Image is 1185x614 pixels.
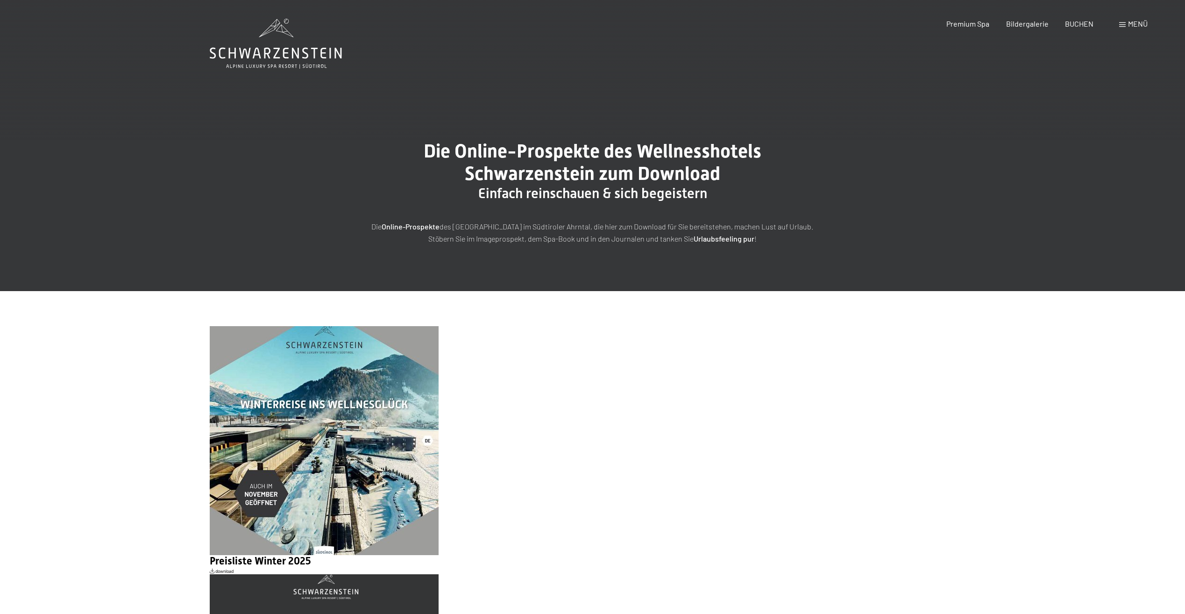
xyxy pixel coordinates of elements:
span: download [215,568,234,574]
span: Die Online-Prospekte des Wellnesshotels Schwarzenstein zum Download [424,140,761,185]
span: Menü [1128,19,1148,28]
strong: Urlaubsfeeling pur [694,234,754,243]
span: Preisliste Winter 2025 [210,555,311,567]
a: BUCHEN [1065,19,1093,28]
a: Premium Spa [946,19,989,28]
a: Bildergalerie [1006,19,1049,28]
strong: Online-Prospekte [382,222,440,231]
a: download [210,568,234,574]
span: Einfach reinschauen & sich begeistern [478,185,707,201]
img: Die Online-Prospekte des Hotel Schwarzenstein ansehen [210,326,439,555]
p: Die des [GEOGRAPHIC_DATA] im Südtiroler Ahrntal, die hier zum Download für Sie bereitstehen, mach... [359,221,826,244]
